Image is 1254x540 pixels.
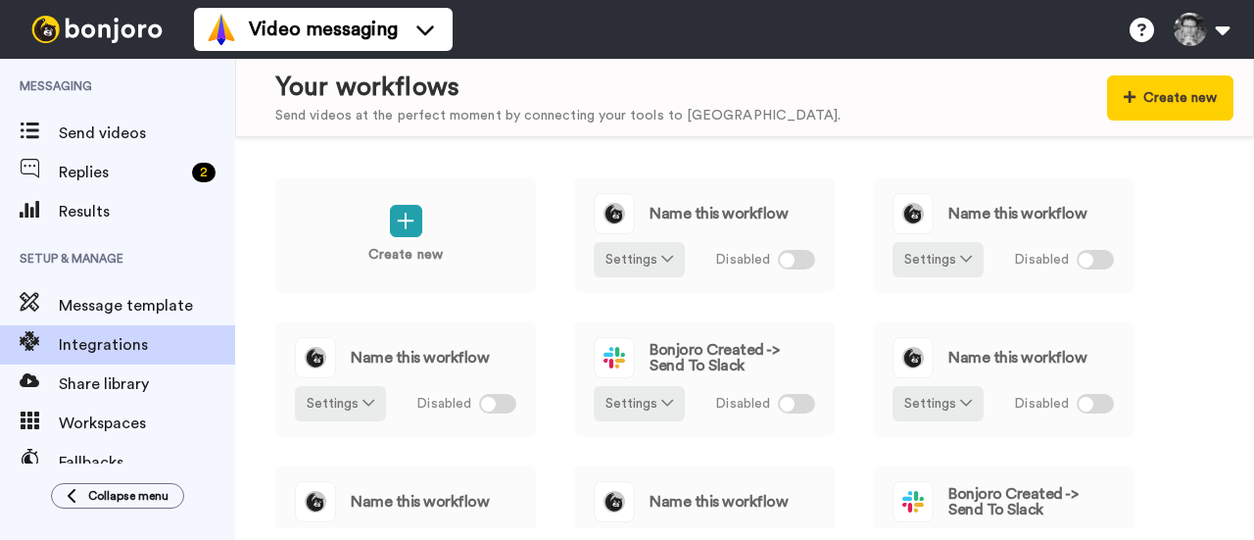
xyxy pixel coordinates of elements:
[59,451,235,474] span: Fallbacks
[59,200,235,223] span: Results
[948,206,1086,221] span: Name this workflow
[650,342,815,373] span: Bonjoro Created -> Send To Slack
[368,245,443,266] p: Create new
[416,394,471,415] span: Disabled
[595,194,634,233] img: logo_round_yellow.svg
[650,206,788,221] span: Name this workflow
[59,122,235,145] span: Send videos
[893,482,933,521] img: logo_slack.svg
[275,70,841,106] div: Your workflows
[24,16,170,43] img: bj-logo-header-white.svg
[595,338,634,377] img: logo_slack.svg
[650,494,788,510] span: Name this workflow
[351,494,489,510] span: Name this workflow
[351,350,489,366] span: Name this workflow
[595,482,634,521] img: logo_round_yellow.svg
[573,320,836,438] a: Bonjoro Created -> Send To SlackSettings Disabled
[594,386,685,421] button: Settings
[88,488,169,504] span: Collapse menu
[296,482,335,521] img: logo_round_yellow.svg
[206,14,237,45] img: vm-color.svg
[892,242,984,277] button: Settings
[274,320,537,438] a: Name this workflowSettings Disabled
[192,163,216,182] div: 2
[59,372,235,396] span: Share library
[872,176,1134,294] a: Name this workflowSettings Disabled
[249,16,398,43] span: Video messaging
[948,486,1114,517] span: Bonjoro Created -> Send To Slack
[1014,394,1069,415] span: Disabled
[948,350,1086,366] span: Name this workflow
[59,412,235,435] span: Workspaces
[274,176,537,294] a: Create new
[892,386,984,421] button: Settings
[893,338,933,377] img: logo_round_yellow.svg
[1107,75,1233,121] button: Create new
[59,333,235,357] span: Integrations
[594,242,685,277] button: Settings
[1014,250,1069,270] span: Disabled
[51,483,184,509] button: Collapse menu
[715,394,770,415] span: Disabled
[275,106,841,126] div: Send videos at the perfect moment by connecting your tools to [GEOGRAPHIC_DATA].
[715,250,770,270] span: Disabled
[59,161,184,184] span: Replies
[296,338,335,377] img: logo_round_yellow.svg
[295,386,386,421] button: Settings
[573,176,836,294] a: Name this workflowSettings Disabled
[893,194,933,233] img: logo_round_yellow.svg
[872,320,1134,438] a: Name this workflowSettings Disabled
[59,294,235,318] span: Message template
